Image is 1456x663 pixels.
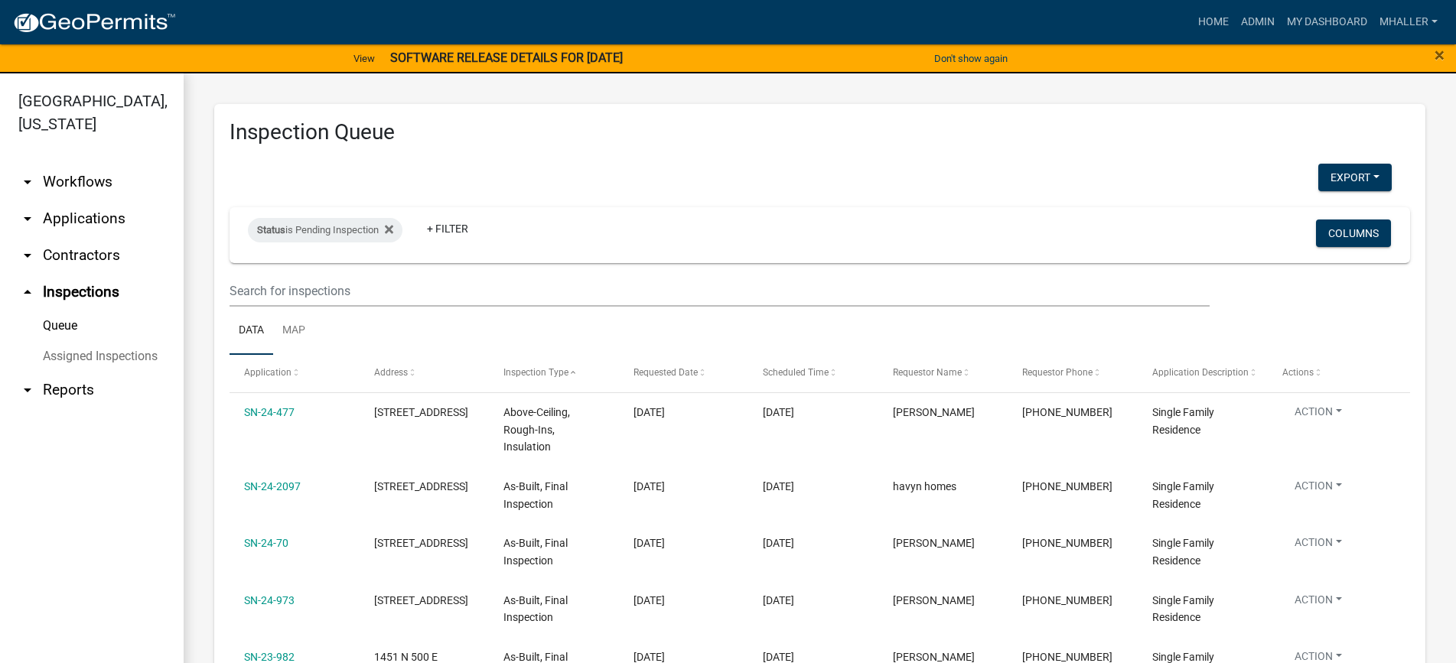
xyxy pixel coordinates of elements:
[18,381,37,399] i: arrow_drop_down
[273,307,314,356] a: Map
[1152,367,1249,378] span: Application Description
[347,46,381,71] a: View
[257,224,285,236] span: Status
[634,537,665,549] span: 08/22/2025
[619,355,749,392] datatable-header-cell: Requested Date
[1152,406,1214,436] span: Single Family Residence
[230,275,1210,307] input: Search for inspections
[1022,480,1112,492] span: 555-555-5555
[634,367,698,378] span: Requested Date
[18,283,37,301] i: arrow_drop_up
[244,367,292,378] span: Application
[763,404,863,421] div: [DATE]
[1022,594,1112,606] span: 219-771-4247
[763,592,863,609] div: [DATE]
[503,480,568,510] span: As-Built, Final Inspection
[763,535,863,552] div: [DATE]
[1435,44,1445,66] span: ×
[230,307,273,356] a: Data
[503,406,570,453] span: Above-Ceiling, Rough-Ins, Insulation
[244,537,288,549] a: SN-24-70
[634,594,665,606] span: 07/17/2025
[503,537,568,567] span: As-Built, Final Inspection
[503,367,568,378] span: Inspection Type
[1282,367,1314,378] span: Actions
[1235,8,1281,37] a: Admin
[374,406,468,418] span: 5 W Golfwood Rd
[1152,594,1214,624] span: Single Family Residence
[244,594,295,606] a: SN-24-973
[1435,46,1445,64] button: Close
[1152,480,1214,510] span: Single Family Residence
[230,119,1410,145] h3: Inspection Queue
[763,367,829,378] span: Scheduled Time
[1138,355,1268,392] datatable-header-cell: Application Description
[893,406,975,418] span: Ari Killian
[1318,164,1392,191] button: Export
[1282,592,1354,614] button: Action
[374,651,438,663] span: 1451 N 500 E
[634,480,665,492] span: 08/28/2025
[1022,406,1112,418] span: 312-718-0215
[1192,8,1235,37] a: Home
[1282,404,1354,426] button: Action
[1316,219,1391,247] button: Columns
[1152,537,1214,567] span: Single Family Residence
[18,173,37,191] i: arrow_drop_down
[503,594,568,624] span: As-Built, Final Inspection
[374,480,468,492] span: 305 Apple Grove Ln
[1022,651,1112,663] span: 708-307-0875
[878,355,1008,392] datatable-header-cell: Requestor Name
[244,406,295,418] a: SN-24-477
[244,480,301,492] a: SN-24-2097
[415,215,480,242] a: + Filter
[1281,8,1373,37] a: My Dashboard
[1282,478,1354,500] button: Action
[374,367,408,378] span: Address
[18,246,37,265] i: arrow_drop_down
[634,651,665,663] span: 06/18/2025
[360,355,490,392] datatable-header-cell: Address
[928,46,1014,71] button: Don't show again
[893,480,956,492] span: havyn homes
[1282,535,1354,557] button: Action
[248,218,402,242] div: is Pending Inspection
[893,651,975,663] span: Cindy Visser
[374,537,468,549] span: 170 N Winterberry Dr
[390,50,623,65] strong: SOFTWARE RELEASE DETAILS FOR [DATE]
[748,355,878,392] datatable-header-cell: Scheduled Time
[893,594,975,606] span: kyle F
[634,406,665,418] span: 09/08/2025
[489,355,619,392] datatable-header-cell: Inspection Type
[1267,355,1397,392] datatable-header-cell: Actions
[374,594,468,606] span: 116 E Goldfinch Dr
[1022,537,1112,549] span: 219-678-6433
[763,478,863,496] div: [DATE]
[1373,8,1444,37] a: mhaller
[1022,367,1093,378] span: Requestor Phone
[230,355,360,392] datatable-header-cell: Application
[893,537,975,549] span: delgado
[18,210,37,228] i: arrow_drop_down
[244,651,295,663] a: SN-23-982
[893,367,962,378] span: Requestor Name
[1008,355,1138,392] datatable-header-cell: Requestor Phone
